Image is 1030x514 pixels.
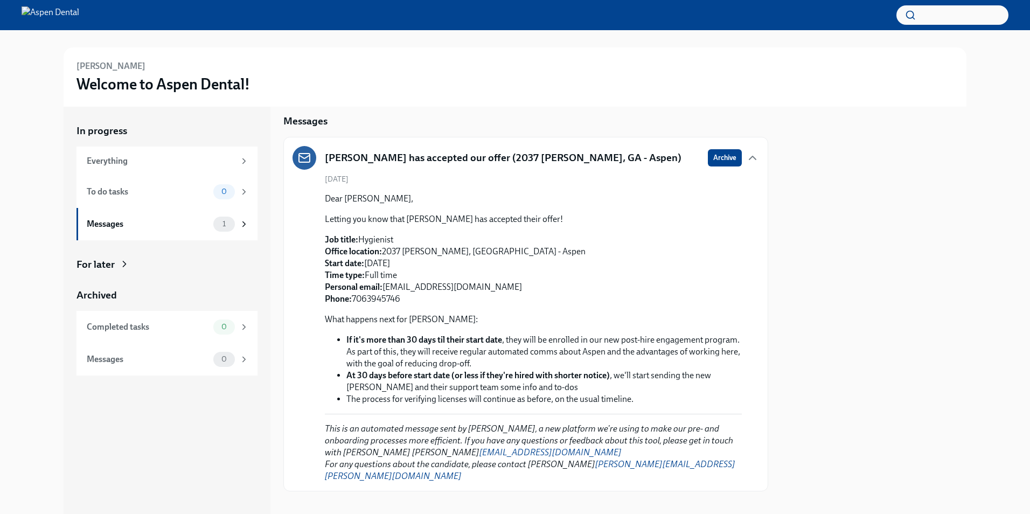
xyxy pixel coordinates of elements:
button: Archive [708,149,742,166]
span: Archive [713,152,736,163]
div: To do tasks [87,186,209,198]
div: Completed tasks [87,321,209,333]
a: To do tasks0 [76,176,257,208]
strong: Personal email: [325,282,382,292]
p: Hygienist 2037 [PERSON_NAME], [GEOGRAPHIC_DATA] - Aspen [DATE] Full time [EMAIL_ADDRESS][DOMAIN_N... [325,234,586,305]
a: Archived [76,288,257,302]
div: For later [76,258,115,272]
strong: Phone: [325,294,352,304]
a: In progress [76,124,257,138]
div: Messages [87,218,209,230]
strong: If it's more than 30 days til their start date [346,335,502,345]
span: 0 [215,355,233,363]
strong: At 30 days before start date (or less if they're hired with shorter notice) [346,370,610,380]
li: , we'll start sending the new [PERSON_NAME] and their support team some info and to-dos [346,370,742,393]
p: What happens next for [PERSON_NAME]: [325,314,742,325]
p: Letting you know that [PERSON_NAME] has accepted their offer! [325,213,586,225]
span: 0 [215,187,233,196]
li: The process for verifying licenses will continue as before, on the usual timeline. [346,393,742,405]
a: Everything [76,147,257,176]
h5: Messages [283,114,328,128]
li: , they will be enrolled in our new post-hire engagement program. As part of this, they will recei... [346,334,742,370]
strong: Time type: [325,270,365,280]
h6: [PERSON_NAME] [76,60,145,72]
a: Messages1 [76,208,257,240]
strong: Job title: [325,234,358,245]
p: Dear [PERSON_NAME], [325,193,586,205]
div: Everything [87,155,235,167]
a: [EMAIL_ADDRESS][DOMAIN_NAME] [479,447,622,457]
a: Completed tasks0 [76,311,257,343]
strong: Start date: [325,258,364,268]
a: Messages0 [76,343,257,376]
a: [PERSON_NAME][EMAIL_ADDRESS][PERSON_NAME][DOMAIN_NAME] [325,459,735,481]
em: For any questions about the candidate, please contact [PERSON_NAME] [325,459,735,481]
h5: [PERSON_NAME] has accepted our offer (2037 [PERSON_NAME], GA - Aspen) [325,151,681,165]
span: [DATE] [325,174,349,184]
img: Aspen Dental [22,6,79,24]
strong: Office location: [325,246,382,256]
h3: Welcome to Aspen Dental! [76,74,250,94]
span: 1 [216,220,232,228]
div: Messages [87,353,209,365]
em: This is an automated message sent by [PERSON_NAME], a new platform we're using to make our pre- a... [325,423,733,457]
a: For later [76,258,257,272]
span: 0 [215,323,233,331]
